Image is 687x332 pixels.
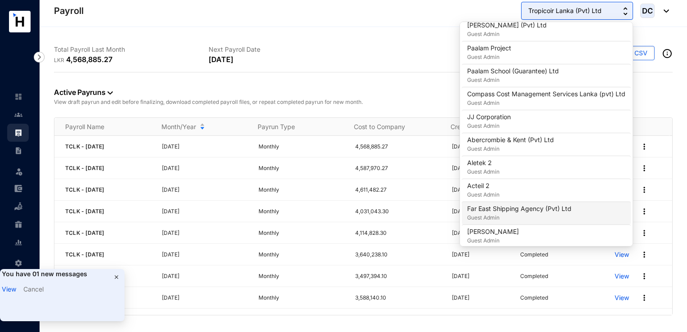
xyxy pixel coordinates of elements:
p: [DATE] [162,272,248,281]
p: Guest Admin [467,213,571,222]
p: [DATE] [452,207,509,216]
p: [DATE] [452,164,509,173]
img: report-unselected.e6a6b4230fc7da01f883.svg [14,238,22,247]
p: [PERSON_NAME] [467,227,519,236]
a: View [615,315,629,324]
p: Guest Admin [467,236,519,245]
img: more.27664ee4a8faa814348e188645a3c1fc.svg [640,315,649,324]
img: dropdown-black.8e83cc76930a90b1a4fdb6d089b7bf3a.svg [107,91,113,94]
span: TCLK - [DATE] [65,251,104,258]
li: Payroll [7,124,29,142]
p: Total Payroll Last Month [54,45,209,54]
p: Next Payroll Date [209,45,363,54]
p: Aletek 2 [467,158,500,167]
p: View [615,293,629,302]
p: JJ Corporation [467,112,511,121]
p: Monthly [259,272,344,281]
p: You have 01 new messages [2,269,125,279]
p: Guest Admin [467,76,559,85]
a: View [615,250,629,259]
img: more.27664ee4a8faa814348e188645a3c1fc.svg [640,207,649,216]
a: Cancel [23,285,44,293]
p: [DATE] [162,185,248,194]
img: loan-unselected.d74d20a04637f2d15ab5.svg [14,202,22,211]
p: Completed [520,293,548,302]
a: View [2,285,16,293]
img: dropdown-black.8e83cc76930a90b1a4fdb6d089b7bf3a.svg [659,9,669,13]
p: Guest Admin [467,121,511,130]
p: Monthly [259,142,344,151]
img: cancel.c1f879f505f5c9195806b3b96d784b9f.svg [113,274,120,281]
p: 3,833,520.45 [355,315,441,324]
img: info-outined.c2a0bb1115a2853c7f4cb4062ec879bc.svg [662,48,673,59]
span: Month/Year [161,122,196,131]
li: Loan [7,197,29,215]
img: more.27664ee4a8faa814348e188645a3c1fc.svg [640,272,649,281]
p: Monthly [259,164,344,173]
li: Expenses [7,179,29,197]
p: Guest Admin [467,99,625,108]
p: Far East Shipping Agency (Pvt) Ltd [467,204,571,213]
p: 3,497,394.10 [355,272,441,281]
li: Contacts [7,106,29,124]
p: [DATE] [162,315,248,324]
th: Payrun Type [247,118,343,136]
p: 4,568,885.27 [355,142,441,151]
p: Acteil 2 [467,181,500,190]
p: Guest Admin [467,30,547,39]
p: LKR [54,56,66,65]
p: Compass Cost Management Services Lanka (pvt) Ltd [467,90,625,99]
img: more.27664ee4a8faa814348e188645a3c1fc.svg [640,250,649,259]
p: 3,640,238.10 [355,250,441,259]
p: Monthly [259,185,344,194]
p: [DATE] [209,54,233,65]
p: View draft payrun and edit before finalizing, download completed payroll files, or repeat complet... [54,98,673,107]
p: [DATE] [162,207,248,216]
img: more.27664ee4a8faa814348e188645a3c1fc.svg [640,164,649,173]
img: home-unselected.a29eae3204392db15eaf.svg [14,93,22,101]
p: Guest Admin [467,144,554,153]
p: Abercrombie & Kent (Pvt) Ltd [467,135,554,144]
span: TCLK - [DATE] [65,165,104,171]
img: up-down-arrow.74152d26bf9780fbf563ca9c90304185.svg [623,7,628,15]
span: Tropicoir Lanka (Pvt) Ltd [528,6,602,16]
p: Completed [520,272,548,281]
img: more.27664ee4a8faa814348e188645a3c1fc.svg [640,185,649,194]
p: Guest Admin [467,167,500,176]
p: [DATE] [452,229,509,238]
p: Paalam Project [467,44,511,53]
img: more.27664ee4a8faa814348e188645a3c1fc.svg [640,229,649,238]
img: leave-unselected.2934df6273408c3f84d9.svg [14,167,23,176]
img: people-unselected.118708e94b43a90eceab.svg [14,111,22,119]
p: 3,588,140.10 [355,293,441,302]
p: 4,611,482.27 [355,185,441,194]
img: payroll.289672236c54bbec4828.svg [14,129,22,137]
p: [PERSON_NAME] (Pvt) Ltd [467,21,547,30]
p: Paalam School (Guarantee) Ltd [467,67,559,76]
p: [DATE] [452,293,509,302]
li: Home [7,88,29,106]
li: Gratuity [7,215,29,233]
p: Monthly [259,293,344,302]
img: expense-unselected.2edcf0507c847f3e9e96.svg [14,184,22,193]
p: [DATE] [162,250,248,259]
li: Contracts [7,142,29,160]
span: TCLK - [DATE] [65,229,104,236]
img: contract-unselected.99e2b2107c0a7dd48938.svg [14,147,22,155]
p: [DATE] [452,142,509,151]
p: 4,568,885.27 [66,54,112,65]
a: View [615,272,629,281]
th: Created [440,118,508,136]
button: Tropicoir Lanka (Pvt) Ltd [521,2,633,20]
p: 4,031,043.30 [355,207,441,216]
span: TCLK - [DATE] [65,208,104,215]
p: 4,587,970.27 [355,164,441,173]
p: Completed [520,250,548,259]
li: Reports [7,233,29,251]
p: [DATE] [452,272,509,281]
p: Monthly [259,229,344,238]
span: TCLK - [DATE] [65,143,104,150]
p: [DATE] [452,315,509,324]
